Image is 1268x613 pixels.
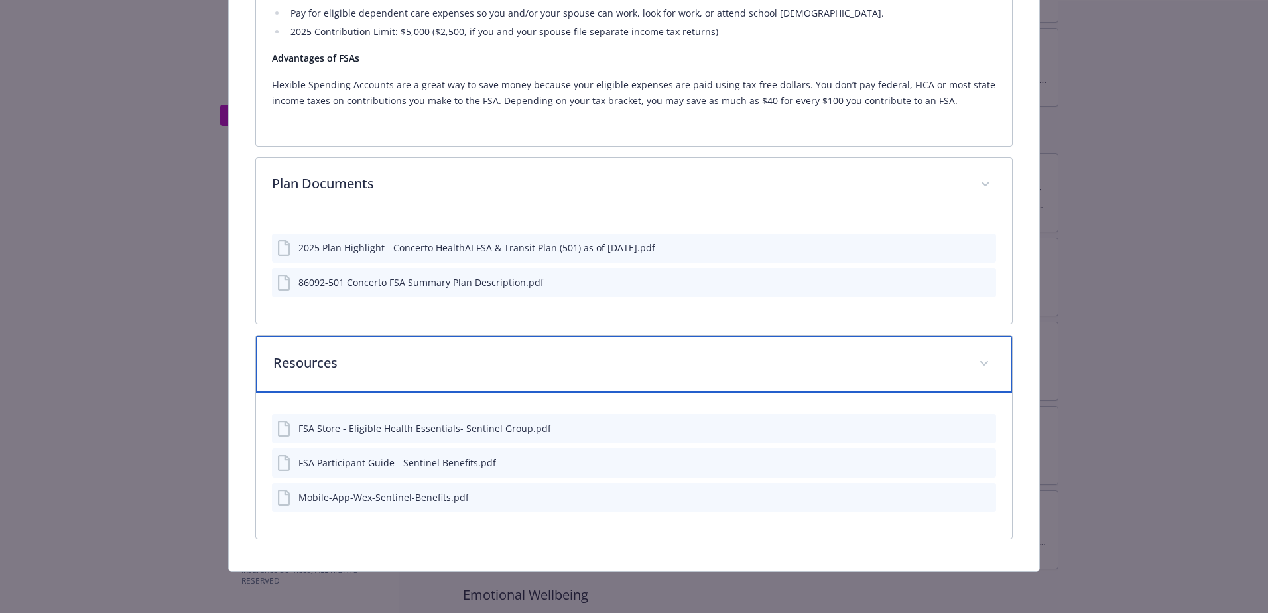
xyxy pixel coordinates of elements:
[958,241,968,255] button: download file
[979,421,991,435] button: preview file
[286,24,996,40] li: 2025 Contribution Limit: $5,000 ($2,500, if you and your spouse file separate income tax returns)​
[256,336,1012,393] div: Resources
[298,456,496,470] div: FSA Participant Guide - Sentinel Benefits.pdf
[298,490,469,504] div: Mobile-App-Wex-Sentinel-Benefits.pdf
[298,421,551,435] div: FSA Store - Eligible Health Essentials- Sentinel Group.pdf
[979,275,991,289] button: preview file
[979,241,991,255] button: preview file
[272,174,964,194] p: Plan Documents
[273,353,963,373] p: Resources
[298,275,544,289] div: 86092-501 Concerto FSA Summary Plan Description.pdf
[256,393,1012,539] div: Resources
[979,490,991,504] button: preview file
[979,456,991,470] button: preview file
[958,456,968,470] button: download file
[298,241,655,255] div: 2025 Plan Highlight - Concerto HealthAI FSA & Transit Plan (501) as of [DATE].pdf
[958,421,968,435] button: download file
[958,275,968,289] button: download file
[272,52,359,64] strong: Advantages of FSAs
[272,77,996,109] p: Flexible Spending Accounts are a great way to save money because your eligible expenses are paid ...
[256,158,1012,212] div: Plan Documents
[286,5,996,21] li: Pay for eligible dependent care expenses so you and/or your spouse can work, look for work, or at...
[256,212,1012,324] div: Plan Documents
[958,490,968,504] button: download file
